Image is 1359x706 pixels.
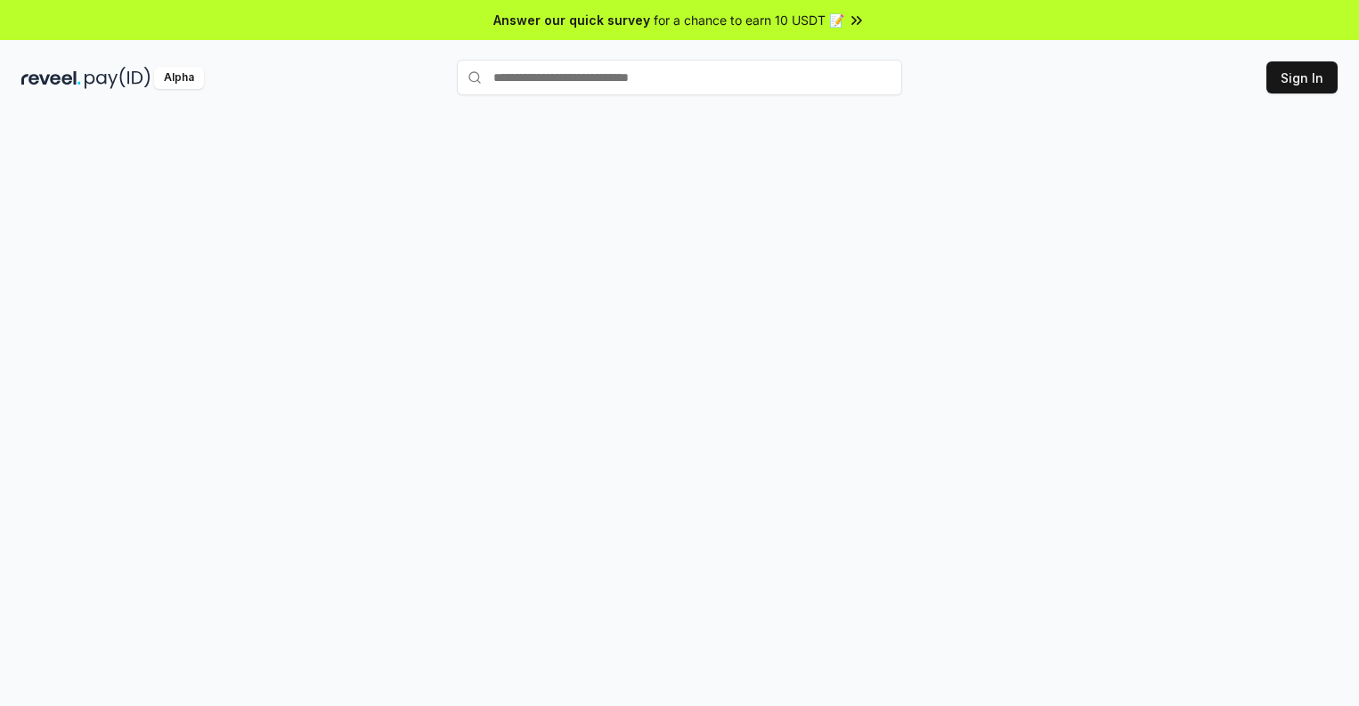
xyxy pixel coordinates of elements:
[1266,61,1338,93] button: Sign In
[154,67,204,89] div: Alpha
[654,11,844,29] span: for a chance to earn 10 USDT 📝
[493,11,650,29] span: Answer our quick survey
[21,67,81,89] img: reveel_dark
[85,67,151,89] img: pay_id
